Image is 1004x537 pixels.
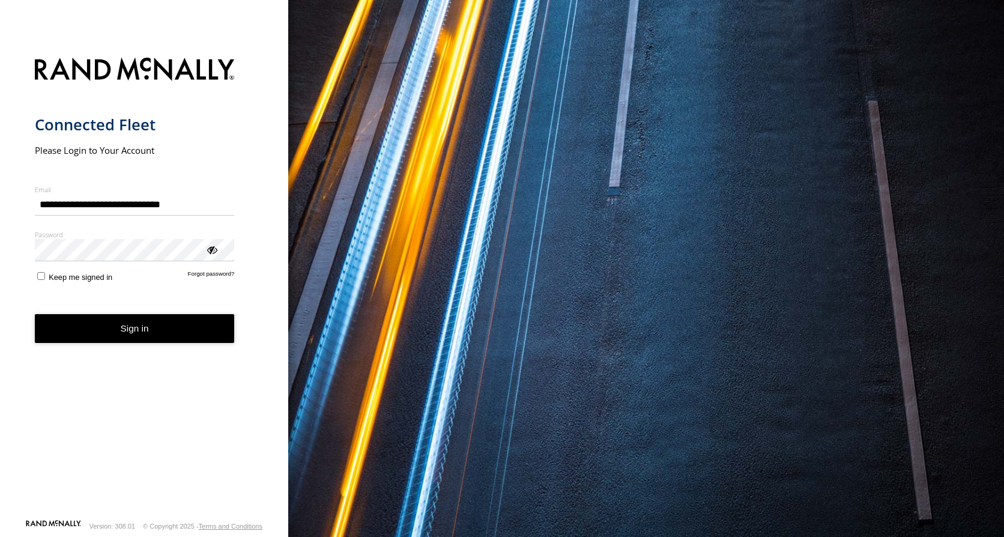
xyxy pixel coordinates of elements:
[35,314,235,344] button: Sign in
[205,243,217,255] div: ViewPassword
[143,523,262,530] div: © Copyright 2025 -
[199,523,262,530] a: Terms and Conditions
[188,270,235,282] a: Forgot password?
[35,185,235,194] label: Email
[26,520,81,532] a: Visit our Website
[35,55,235,86] img: Rand McNally
[49,273,112,282] span: Keep me signed in
[35,144,235,156] h2: Please Login to Your Account
[35,115,235,135] h1: Connected Fleet
[35,50,254,519] form: main
[37,272,45,280] input: Keep me signed in
[35,230,235,239] label: Password
[89,523,135,530] div: Version: 308.01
